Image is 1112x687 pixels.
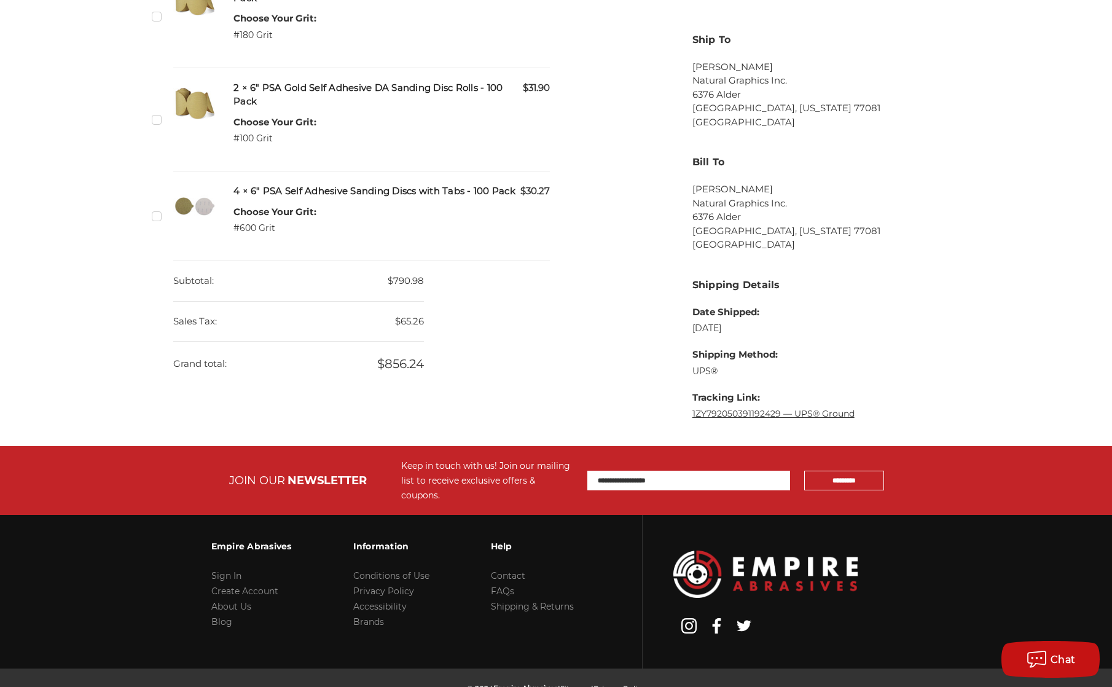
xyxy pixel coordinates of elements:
dt: Subtotal: [173,261,214,301]
dt: Shipping Method: [692,348,855,362]
li: [GEOGRAPHIC_DATA], [US_STATE] 77081 [692,224,939,238]
span: $30.27 [520,184,550,198]
button: Chat [1001,641,1100,678]
li: [PERSON_NAME] [692,60,939,74]
li: [GEOGRAPHIC_DATA] [692,116,939,130]
li: 6376 Alder [692,210,939,224]
li: 6376 Alder [692,88,939,102]
dd: #600 Grit [233,222,316,235]
a: FAQs [491,586,514,597]
dd: #180 Grit [233,29,316,42]
dd: $65.26 [173,302,424,342]
dd: #100 Grit [233,132,316,145]
h3: Bill To [692,155,939,170]
a: Contact [491,570,525,581]
a: Sign In [211,570,241,581]
a: About Us [211,601,251,612]
a: Brands [353,616,384,627]
dt: Choose Your Grit: [233,12,316,26]
img: Empire Abrasives Logo Image [673,551,858,598]
dt: Choose Your Grit: [233,205,316,219]
h3: Help [491,533,574,559]
li: [GEOGRAPHIC_DATA] [692,238,939,252]
h3: Information [353,533,429,559]
a: Accessibility [353,601,407,612]
dt: Grand total: [173,344,227,384]
dd: UPS® [692,365,855,378]
dt: Tracking Link: [692,391,855,405]
li: Natural Graphics Inc. [692,74,939,88]
img: 6" DA Sanding Discs on a Roll [173,81,216,124]
li: [PERSON_NAME] [692,183,939,197]
a: Create Account [211,586,278,597]
span: Chat [1051,654,1076,665]
dt: Choose Your Grit: [233,116,316,130]
h3: Ship To [692,33,939,47]
dt: Date Shipped: [692,305,855,320]
h5: 2 × 6" PSA Gold Self Adhesive DA Sanding Disc Rolls - 100 Pack [233,81,550,109]
a: Blog [211,616,232,627]
dd: $856.24 [173,342,424,386]
h3: Empire Abrasives [211,533,292,559]
a: 1ZY792050391192429 — UPS® Ground [692,408,855,419]
dd: [DATE] [692,322,855,335]
div: Keep in touch with us! Join our mailing list to receive exclusive offers & coupons. [401,458,575,503]
a: Privacy Policy [353,586,414,597]
a: Conditions of Use [353,570,429,581]
span: JOIN OUR [229,474,285,487]
img: 6 inch psa sanding disc [173,184,216,227]
li: Natural Graphics Inc. [692,197,939,211]
dt: Sales Tax: [173,302,217,342]
span: NEWSLETTER [288,474,367,487]
h5: 4 × 6" PSA Self Adhesive Sanding Discs with Tabs - 100 Pack [233,184,550,198]
span: $31.90 [523,81,550,95]
li: [GEOGRAPHIC_DATA], [US_STATE] 77081 [692,101,939,116]
a: Shipping & Returns [491,601,574,612]
h3: Shipping Details [692,278,939,292]
dd: $790.98 [173,261,424,302]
